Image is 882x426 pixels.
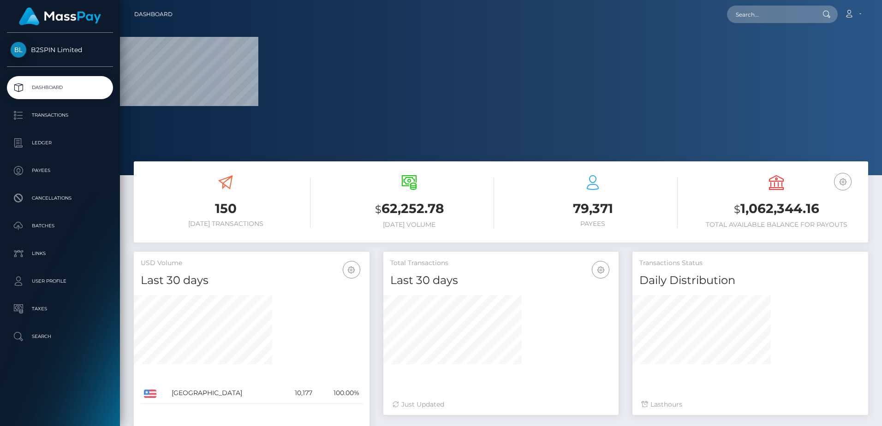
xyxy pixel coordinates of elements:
h6: [DATE] Transactions [141,220,310,228]
img: B2SPIN Limited [11,42,26,58]
h3: 79,371 [508,200,678,218]
div: Last hours [642,400,859,409]
h3: 62,252.78 [324,200,494,219]
h6: [DATE] Volume [324,221,494,229]
a: Ledger [7,131,113,154]
h3: 1,062,344.16 [691,200,861,219]
h6: Payees [508,220,678,228]
h5: Total Transactions [390,259,612,268]
p: Search [11,330,109,343]
a: Links [7,242,113,265]
p: Ledger [11,136,109,150]
a: Transactions [7,104,113,127]
a: User Profile [7,270,113,293]
h4: Daily Distribution [639,272,861,289]
a: Dashboard [134,5,173,24]
h5: USD Volume [141,259,363,268]
h3: 150 [141,200,310,218]
img: MassPay Logo [19,7,101,25]
small: $ [375,203,381,216]
img: US.png [144,390,156,398]
span: B2SPIN Limited [7,46,113,54]
small: $ [734,203,740,216]
h6: Total Available Balance for Payouts [691,221,861,229]
p: User Profile [11,274,109,288]
p: Cancellations [11,191,109,205]
td: 100.00% [316,383,363,404]
p: Batches [11,219,109,233]
td: [GEOGRAPHIC_DATA] [168,383,280,404]
p: Dashboard [11,81,109,95]
a: Payees [7,159,113,182]
input: Search... [727,6,814,23]
td: 10,177 [280,383,316,404]
p: Payees [11,164,109,177]
a: Batches [7,214,113,237]
p: Links [11,247,109,260]
h5: Transactions Status [639,259,861,268]
a: Dashboard [7,76,113,99]
h4: Last 30 days [141,272,363,289]
a: Search [7,325,113,348]
div: Just Updated [393,400,610,409]
p: Transactions [11,108,109,122]
a: Cancellations [7,187,113,210]
h4: Last 30 days [390,272,612,289]
p: Taxes [11,302,109,316]
a: Taxes [7,297,113,320]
